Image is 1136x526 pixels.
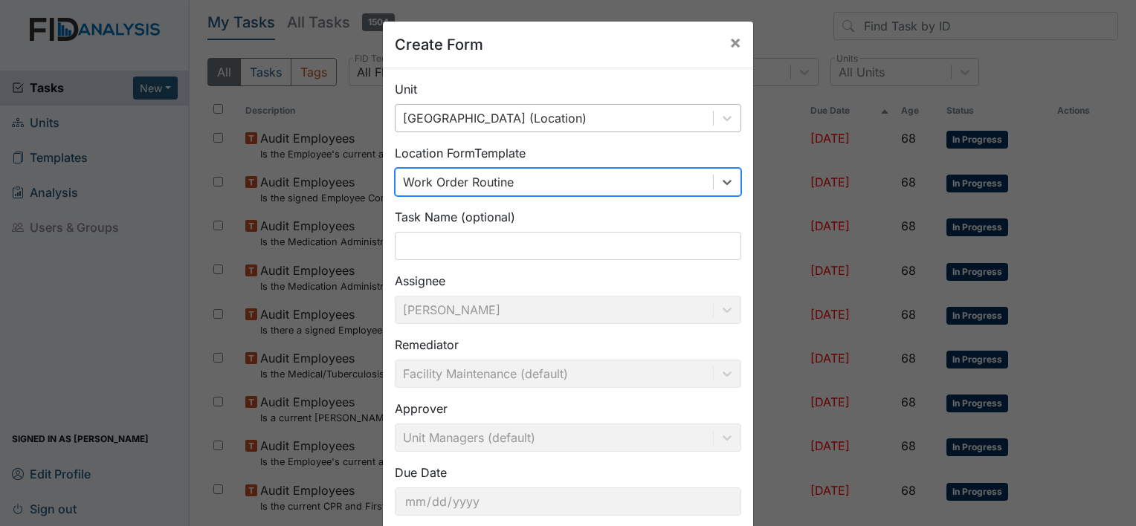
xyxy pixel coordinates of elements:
[403,109,587,127] div: [GEOGRAPHIC_DATA] (Location)
[729,31,741,53] span: ×
[395,33,483,56] h5: Create Form
[395,144,526,162] label: Location Form Template
[717,22,753,63] button: Close
[403,173,514,191] div: Work Order Routine
[395,272,445,290] label: Assignee
[395,336,459,354] label: Remediator
[395,400,448,418] label: Approver
[395,464,447,481] label: Due Date
[395,80,417,98] label: Unit
[395,208,515,226] label: Task Name (optional)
